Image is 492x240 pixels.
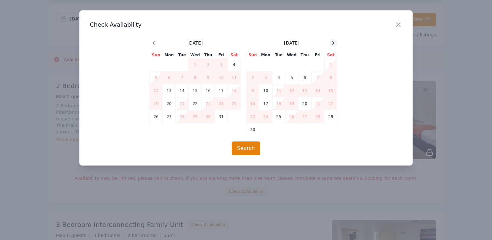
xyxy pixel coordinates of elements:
[259,110,272,123] td: 24
[311,84,324,97] td: 14
[202,84,215,97] td: 16
[228,58,241,71] td: 4
[246,110,259,123] td: 23
[189,52,202,58] th: Wed
[202,52,215,58] th: Thu
[311,97,324,110] td: 21
[298,110,311,123] td: 27
[285,110,298,123] td: 26
[246,123,259,136] td: 30
[228,52,241,58] th: Sat
[311,110,324,123] td: 28
[189,97,202,110] td: 22
[324,110,337,123] td: 29
[259,52,272,58] th: Mon
[259,84,272,97] td: 10
[324,84,337,97] td: 15
[298,52,311,58] th: Thu
[189,84,202,97] td: 15
[215,71,228,84] td: 10
[150,84,163,97] td: 12
[246,52,259,58] th: Sun
[202,58,215,71] td: 2
[150,71,163,84] td: 5
[189,58,202,71] td: 1
[272,71,285,84] td: 4
[176,97,189,110] td: 21
[90,21,402,29] h3: Check Availability
[311,52,324,58] th: Fri
[259,97,272,110] td: 17
[215,110,228,123] td: 31
[285,52,298,58] th: Wed
[272,110,285,123] td: 25
[176,84,189,97] td: 14
[284,40,299,46] span: [DATE]
[324,58,337,71] td: 1
[189,71,202,84] td: 8
[259,71,272,84] td: 3
[285,97,298,110] td: 19
[246,97,259,110] td: 16
[272,97,285,110] td: 18
[298,71,311,84] td: 6
[150,52,163,58] th: Sun
[324,52,337,58] th: Sat
[285,84,298,97] td: 12
[285,71,298,84] td: 5
[272,52,285,58] th: Tue
[189,110,202,123] td: 29
[298,97,311,110] td: 20
[246,71,259,84] td: 2
[176,110,189,123] td: 28
[187,40,203,46] span: [DATE]
[246,84,259,97] td: 9
[163,71,176,84] td: 6
[228,97,241,110] td: 25
[150,97,163,110] td: 19
[176,52,189,58] th: Tue
[202,97,215,110] td: 23
[215,58,228,71] td: 3
[324,97,337,110] td: 22
[163,84,176,97] td: 13
[215,97,228,110] td: 24
[232,141,261,155] button: Search
[228,84,241,97] td: 18
[163,52,176,58] th: Mon
[215,84,228,97] td: 17
[150,110,163,123] td: 26
[202,71,215,84] td: 9
[272,84,285,97] td: 11
[324,71,337,84] td: 8
[298,84,311,97] td: 13
[163,97,176,110] td: 20
[202,110,215,123] td: 30
[228,71,241,84] td: 11
[215,52,228,58] th: Fri
[311,71,324,84] td: 7
[176,71,189,84] td: 7
[163,110,176,123] td: 27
